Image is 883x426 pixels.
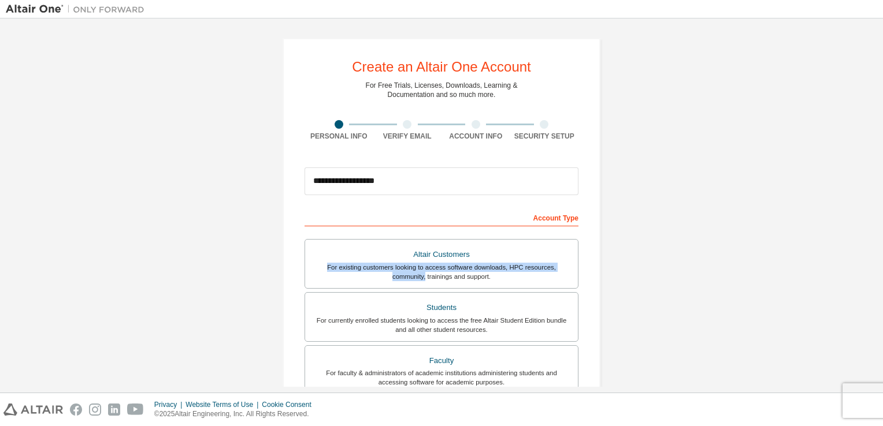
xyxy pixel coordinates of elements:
[108,403,120,416] img: linkedin.svg
[312,263,571,281] div: For existing customers looking to access software downloads, HPC resources, community, trainings ...
[262,400,318,409] div: Cookie Consent
[373,132,442,141] div: Verify Email
[70,403,82,416] img: facebook.svg
[352,60,531,74] div: Create an Altair One Account
[89,403,101,416] img: instagram.svg
[3,403,63,416] img: altair_logo.svg
[312,300,571,316] div: Students
[312,353,571,369] div: Faculty
[6,3,150,15] img: Altair One
[154,409,318,419] p: © 2025 Altair Engineering, Inc. All Rights Reserved.
[127,403,144,416] img: youtube.svg
[312,316,571,334] div: For currently enrolled students looking to access the free Altair Student Edition bundle and all ...
[154,400,185,409] div: Privacy
[510,132,579,141] div: Security Setup
[185,400,262,409] div: Website Terms of Use
[312,246,571,263] div: Altair Customers
[305,208,578,226] div: Account Type
[305,132,373,141] div: Personal Info
[366,81,518,99] div: For Free Trials, Licenses, Downloads, Learning & Documentation and so much more.
[441,132,510,141] div: Account Info
[312,368,571,387] div: For faculty & administrators of academic institutions administering students and accessing softwa...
